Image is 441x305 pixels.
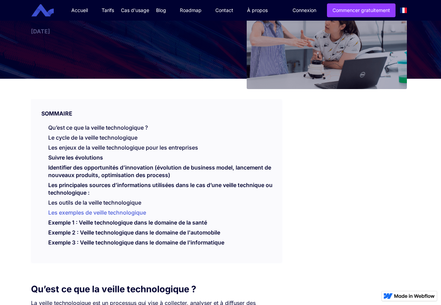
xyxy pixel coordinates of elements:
[48,134,137,141] a: Le cycle de la veille technologique
[31,28,217,35] div: [DATE]
[48,124,148,131] a: Qu’est ce que la veille technologique ?
[48,209,146,216] a: Les exemples de veille technologique
[48,182,273,199] a: Les principales sources d’informations utilisées dans le cas d’une veille technique ou technologi...
[287,4,321,17] a: Connexion
[121,7,149,14] div: Cas d'usage
[48,199,141,206] a: Les outils de la veille technologique
[394,294,435,298] img: Made in Webflow
[37,4,59,17] a: home
[31,99,281,117] div: SOMMAIRE
[48,164,271,182] a: Identifier des opportunités d’innovation (évolution de business model, lancement de nouveaux prod...
[48,219,207,229] a: Exemple 1 : Veille technologique dans le domaine de la santé
[48,239,224,249] a: Exemple 3 : Veille technologique dans le domaine de l'informatique
[48,144,198,151] a: Les enjeux de la veille technologique pour les entreprises
[31,284,196,294] strong: Qu’est ce que la veille technologique ?
[48,154,103,164] a: Suivre les évolutions
[48,229,220,239] a: Exemple 2 : Veille technologique dans le domaine de l'automobile
[327,3,396,17] a: Commencer gratuitement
